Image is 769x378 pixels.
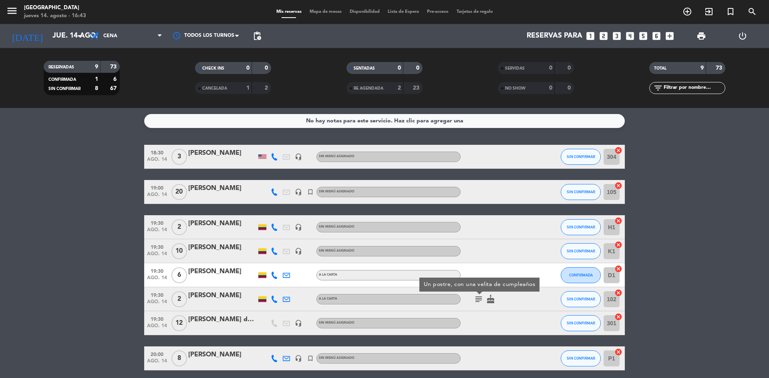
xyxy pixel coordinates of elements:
i: turned_in_not [307,355,314,362]
span: 19:30 [147,218,167,227]
span: SIN CONFIRMAR [567,154,595,159]
span: A la carta [319,297,337,300]
span: RE AGENDADA [354,86,383,90]
i: cake [486,294,495,304]
strong: 2 [398,85,401,91]
span: SIN CONFIRMAR [567,190,595,194]
span: Sin menú asignado [319,249,354,252]
button: SIN CONFIRMAR [561,291,601,307]
i: headset_mic [295,355,302,362]
i: filter_list [653,83,663,93]
span: ago. 14 [147,157,167,166]
span: RESERVADAS [48,65,74,69]
i: exit_to_app [704,7,714,16]
span: 3 [171,149,187,165]
strong: 9 [701,65,704,71]
strong: 73 [716,65,724,71]
strong: 0 [568,65,572,71]
div: [PERSON_NAME] [188,183,256,194]
span: 12 [171,315,187,331]
span: 20 [171,184,187,200]
strong: 73 [110,64,118,70]
span: SIN CONFIRMAR [567,297,595,301]
strong: 6 [113,76,118,82]
i: cancel [614,241,622,249]
span: TOTAL [654,66,666,70]
i: power_settings_new [738,31,747,41]
i: cancel [614,217,622,225]
strong: 0 [265,65,270,71]
strong: 1 [95,76,98,82]
div: [PERSON_NAME] [188,350,256,360]
button: menu [6,5,18,20]
i: cancel [614,265,622,273]
span: Sin menú asignado [319,321,354,324]
span: 2 [171,219,187,235]
i: looks_two [598,31,609,41]
strong: 0 [246,65,250,71]
strong: 0 [416,65,421,71]
div: Un postre, con una velita de cumpleaños [424,280,535,289]
strong: 23 [413,85,421,91]
span: 2 [171,291,187,307]
i: cancel [614,289,622,297]
span: ago. 14 [147,275,167,284]
span: SIN CONFIRMAR [48,87,81,91]
div: [GEOGRAPHIC_DATA] [24,4,86,12]
button: SIN CONFIRMAR [561,350,601,366]
div: [PERSON_NAME] [188,242,256,253]
span: 19:30 [147,290,167,299]
div: [PERSON_NAME] de [DEMOGRAPHIC_DATA][PERSON_NAME] [188,314,256,325]
strong: 0 [398,65,401,71]
span: 18:30 [147,148,167,157]
span: Sin menú asignado [319,155,354,158]
span: Sin menú asignado [319,356,354,360]
strong: 8 [95,86,98,91]
span: Mis reservas [272,10,306,14]
span: SENTADAS [354,66,375,70]
i: looks_3 [612,31,622,41]
span: Disponibilidad [346,10,384,14]
i: looks_4 [625,31,635,41]
i: looks_one [585,31,596,41]
i: looks_5 [638,31,648,41]
i: looks_6 [651,31,662,41]
strong: 2 [265,85,270,91]
span: SIN CONFIRMAR [567,249,595,253]
strong: 0 [549,65,552,71]
i: headset_mic [295,320,302,327]
i: add_box [664,31,675,41]
button: SIN CONFIRMAR [561,184,601,200]
span: ago. 14 [147,299,167,308]
i: arrow_drop_down [74,31,84,41]
i: [DATE] [6,27,48,45]
div: No hay notas para este servicio. Haz clic para agregar una [306,116,463,126]
button: CONFIRMADA [561,267,601,283]
span: Sin menú asignado [319,225,354,228]
button: SIN CONFIRMAR [561,315,601,331]
span: SIN CONFIRMAR [567,321,595,325]
span: 20:00 [147,349,167,358]
strong: 0 [549,85,552,91]
i: headset_mic [295,153,302,160]
strong: 1 [246,85,250,91]
i: add_circle_outline [682,7,692,16]
i: search [747,7,757,16]
span: 19:30 [147,314,167,323]
i: cancel [614,313,622,321]
span: pending_actions [252,31,262,41]
input: Filtrar por nombre... [663,84,725,92]
span: 6 [171,267,187,283]
div: [PERSON_NAME] [188,218,256,229]
span: Cena [103,33,117,39]
strong: 67 [110,86,118,91]
button: SIN CONFIRMAR [561,243,601,259]
span: 19:30 [147,242,167,251]
button: SIN CONFIRMAR [561,149,601,165]
span: CHECK INS [202,66,224,70]
div: [PERSON_NAME] [188,290,256,301]
span: Lista de Espera [384,10,423,14]
button: SIN CONFIRMAR [561,219,601,235]
span: Pre-acceso [423,10,453,14]
span: NO SHOW [505,86,525,90]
